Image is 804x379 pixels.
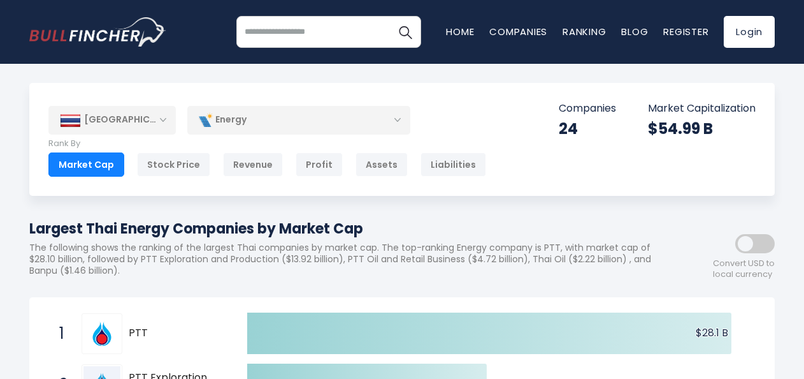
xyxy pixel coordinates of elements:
div: Stock Price [137,152,210,177]
text: $28.1 B [696,325,728,340]
a: Login [724,16,775,48]
span: Convert USD to local currency [713,258,775,280]
div: Market Cap [48,152,124,177]
span: 1 [53,323,66,345]
a: Go to homepage [29,17,166,47]
div: $54.99 B [648,119,756,138]
div: Assets [355,152,408,177]
p: Companies [559,102,616,115]
div: 24 [559,119,616,138]
div: Profit [296,152,343,177]
p: Market Capitalization [648,102,756,115]
a: Ranking [563,25,606,38]
a: Companies [489,25,547,38]
img: PTT [83,315,120,352]
a: Blog [621,25,648,38]
div: [GEOGRAPHIC_DATA] [48,106,176,134]
div: Revenue [223,152,283,177]
p: The following shows the ranking of the largest Thai companies by market cap. The top-ranking Ener... [29,242,660,277]
h1: Largest Thai Energy Companies by Market Cap [29,218,660,239]
div: Energy [187,105,410,135]
button: Search [389,16,421,48]
span: PTT [129,327,225,340]
a: Home [446,25,474,38]
img: bullfincher logo [29,17,166,47]
a: Register [663,25,708,38]
div: Liabilities [420,152,486,177]
p: Rank By [48,138,486,149]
